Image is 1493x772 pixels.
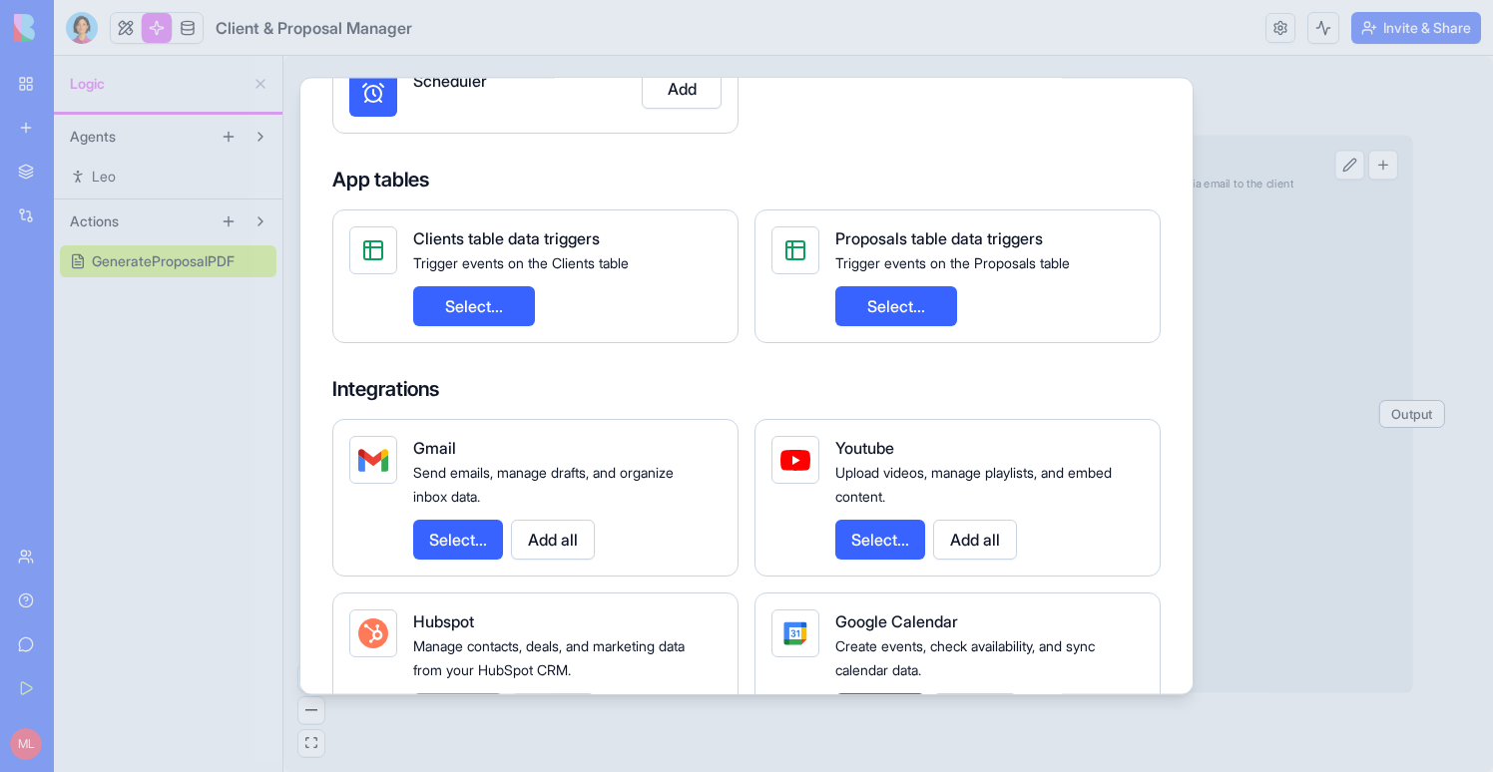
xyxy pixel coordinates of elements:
[835,438,894,458] span: Youtube
[835,637,1095,678] span: Create events, check availability, and sync calendar data.
[413,520,503,560] button: Select...
[835,520,925,560] button: Select...
[332,166,1161,193] h4: App tables
[933,693,1017,733] button: Add all
[413,71,487,91] span: Scheduler
[413,286,535,326] button: Select...
[413,438,456,458] span: Gmail
[413,228,600,248] span: Clients table data triggers
[835,254,1070,271] span: Trigger events on the Proposals table
[413,611,474,631] span: Hubspot
[413,693,503,733] button: Select...
[835,611,958,631] span: Google Calendar
[933,520,1017,560] button: Add all
[835,693,925,733] button: Select...
[835,464,1112,505] span: Upload videos, manage playlists, and embed content.
[511,520,595,560] button: Add all
[413,637,685,678] span: Manage contacts, deals, and marketing data from your HubSpot CRM.
[511,693,595,733] button: Add all
[413,254,629,271] span: Trigger events on the Clients table
[835,286,957,326] button: Select...
[835,228,1043,248] span: Proposals table data triggers
[642,69,722,109] button: Add
[332,375,1161,403] h4: Integrations
[413,464,674,505] span: Send emails, manage drafts, and organize inbox data.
